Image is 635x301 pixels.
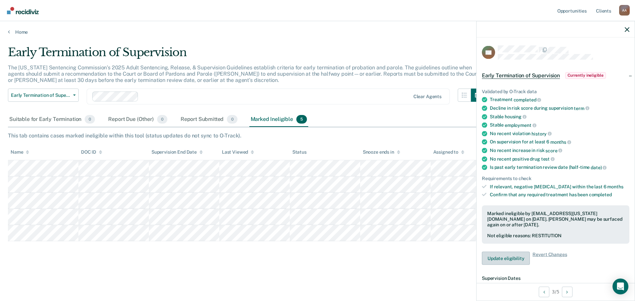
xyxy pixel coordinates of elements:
[482,89,629,94] div: Validated by O-Track data
[541,156,555,162] span: test
[179,112,239,127] div: Report Submitted
[107,112,168,127] div: Report Due (Other)
[562,286,572,297] button: Next Opportunity
[619,5,630,16] div: A A
[249,112,309,127] div: Marked Ineligible
[591,165,607,170] span: date)
[539,286,549,297] button: Previous Opportunity
[490,192,629,198] div: Confirm that any required treatment has been
[490,165,629,170] div: Is past early termination review date (half-time
[11,149,29,155] div: Name
[8,46,484,64] div: Early Termination of Supervision
[8,132,627,139] div: This tab contains cases marked ineligible within this tool (status updates do not sync to O-Track).
[433,149,464,155] div: Assigned to
[8,112,96,127] div: Suitable for Early Termination
[490,131,629,136] div: No recent violation
[227,115,237,124] span: 0
[613,279,628,294] div: Open Intercom Messenger
[477,65,635,86] div: Early Termination of SupervisionCurrently ineligible
[490,156,629,162] div: No recent positive drug
[482,175,629,181] div: Requirements to check
[490,114,629,120] div: Stable
[482,276,629,281] dt: Supervision Dates
[487,233,624,239] div: Not eligible reasons: RESTITUTION
[490,122,629,128] div: Stable
[550,139,571,145] span: months
[490,97,629,103] div: Treatment
[505,122,536,128] span: employment
[505,114,527,119] span: housing
[222,149,254,155] div: Last Viewed
[413,94,442,99] div: Clear agents
[482,72,560,79] span: Early Termination of Supervision
[157,115,167,124] span: 0
[85,115,95,124] span: 0
[81,149,102,155] div: DOC ID
[482,252,530,265] button: Update eligibility
[574,105,589,111] span: term
[490,147,629,153] div: No recent increase in risk
[151,149,203,155] div: Supervision End Date
[363,149,400,155] div: Snooze ends in
[8,29,627,35] a: Home
[7,7,39,14] img: Recidiviz
[292,149,307,155] div: Status
[490,139,629,145] div: On supervision for at least 6
[607,184,623,189] span: months
[487,211,624,227] div: Marked ineligible by [EMAIL_ADDRESS][US_STATE][DOMAIN_NAME] on [DATE]. [PERSON_NAME] may be surfa...
[619,5,630,16] button: Profile dropdown button
[545,148,562,153] span: score
[8,64,479,83] p: The [US_STATE] Sentencing Commission’s 2025 Adult Sentencing, Release, & Supervision Guidelines e...
[477,283,635,300] div: 3 / 5
[296,115,307,124] span: 5
[531,131,552,136] span: history
[490,105,629,111] div: Decline in risk score during supervision
[589,192,612,197] span: completed
[514,97,541,102] span: completed
[11,93,70,98] span: Early Termination of Supervision
[565,72,606,79] span: Currently ineligible
[490,184,629,189] div: If relevant, negative [MEDICAL_DATA] within the last 6
[532,252,567,265] span: Revert Changes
